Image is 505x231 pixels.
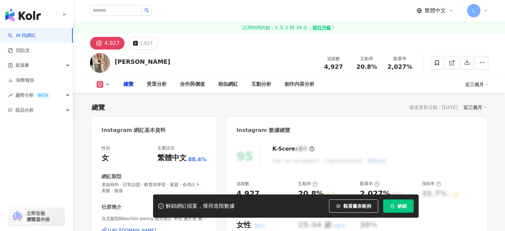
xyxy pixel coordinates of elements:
div: 1,827 [139,39,153,48]
span: 20.8% [356,63,377,70]
div: [PERSON_NAME] [115,58,170,66]
div: 網紅類型 [102,173,122,180]
div: 女性 [236,220,251,230]
div: 合作與價值 [180,80,205,88]
span: lock [390,204,395,208]
span: 立即安裝 瀏覽器外掛 [27,210,50,222]
button: 觀看圖表範例 [329,199,378,213]
span: 繁體中文 [425,7,446,14]
div: 互動率 [298,181,318,187]
a: searchAI 找網紅 [8,32,36,39]
div: 創作內容分析 [285,80,314,88]
div: 最後更新日期：[DATE] [409,105,458,110]
div: 漲粉率 [422,181,441,187]
div: 追蹤數 [321,56,346,62]
div: 性別 [102,145,110,151]
a: 試用時間尚餘：3 天 2 時 39 分，前往升級！ [73,22,505,34]
div: 主要語言 [157,145,175,151]
div: 總覽 [92,103,105,112]
span: 觀看圖表範例 [343,203,371,209]
button: 4,927 [90,37,125,50]
span: 4,927 [324,63,343,70]
button: 1,827 [128,37,158,50]
div: 互動率 [354,56,379,62]
div: 互動分析 [251,80,271,88]
div: 解鎖網紅檔案，獲得進階數據 [166,203,235,210]
span: 88.4% [188,156,207,163]
div: 2,027% [360,189,390,199]
span: 競品分析 [15,103,34,118]
img: logo [5,9,41,22]
div: 近三個月 [463,103,487,112]
div: 20.8% [298,189,323,199]
a: 找貼文 [8,47,30,54]
div: 4,927 [236,189,260,199]
img: KOL Avatar [90,53,110,73]
span: 趨勢分析 [15,88,50,103]
div: Instagram 網紅基本資料 [102,127,166,134]
div: 觀看率 [387,56,413,62]
div: 總覽 [124,80,133,88]
div: BETA [35,92,50,99]
button: 解鎖 [383,199,414,213]
span: 2,027% [387,63,412,70]
a: 洞察報告 [8,77,35,84]
strong: 前往升級 [312,24,331,31]
div: Instagram 數據總覽 [236,127,290,134]
div: K-Score : [272,145,314,153]
span: 美妝時尚 · 日常話題 · 教育與學習 · 家庭 · 命理占卜 · 美髮 · 旅遊 [102,182,207,194]
a: chrome extension立即安裝 瀏覽器外掛 [9,207,64,225]
span: search [144,8,149,13]
div: 觀看率 [360,181,379,187]
span: rise [8,93,13,98]
span: 資源庫 [15,58,29,73]
span: L [472,7,475,14]
span: 解鎖 [397,203,407,209]
div: 相似網紅 [218,80,238,88]
div: 受眾分析 [147,80,167,88]
div: 4,927 [105,39,120,48]
div: 繁體中文 [157,153,187,163]
div: 女 [102,153,109,163]
span: 台北髮型師Aschön penny 縮毛矯正 單色 層次剪 層次燙 挑染 霧感髮色 染髮 [GEOGRAPHIC_DATA] | 11.13__penny [102,216,207,222]
div: 近三個月 [465,79,488,90]
img: chrome extension [11,211,24,222]
div: 追蹤數 [236,181,249,187]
